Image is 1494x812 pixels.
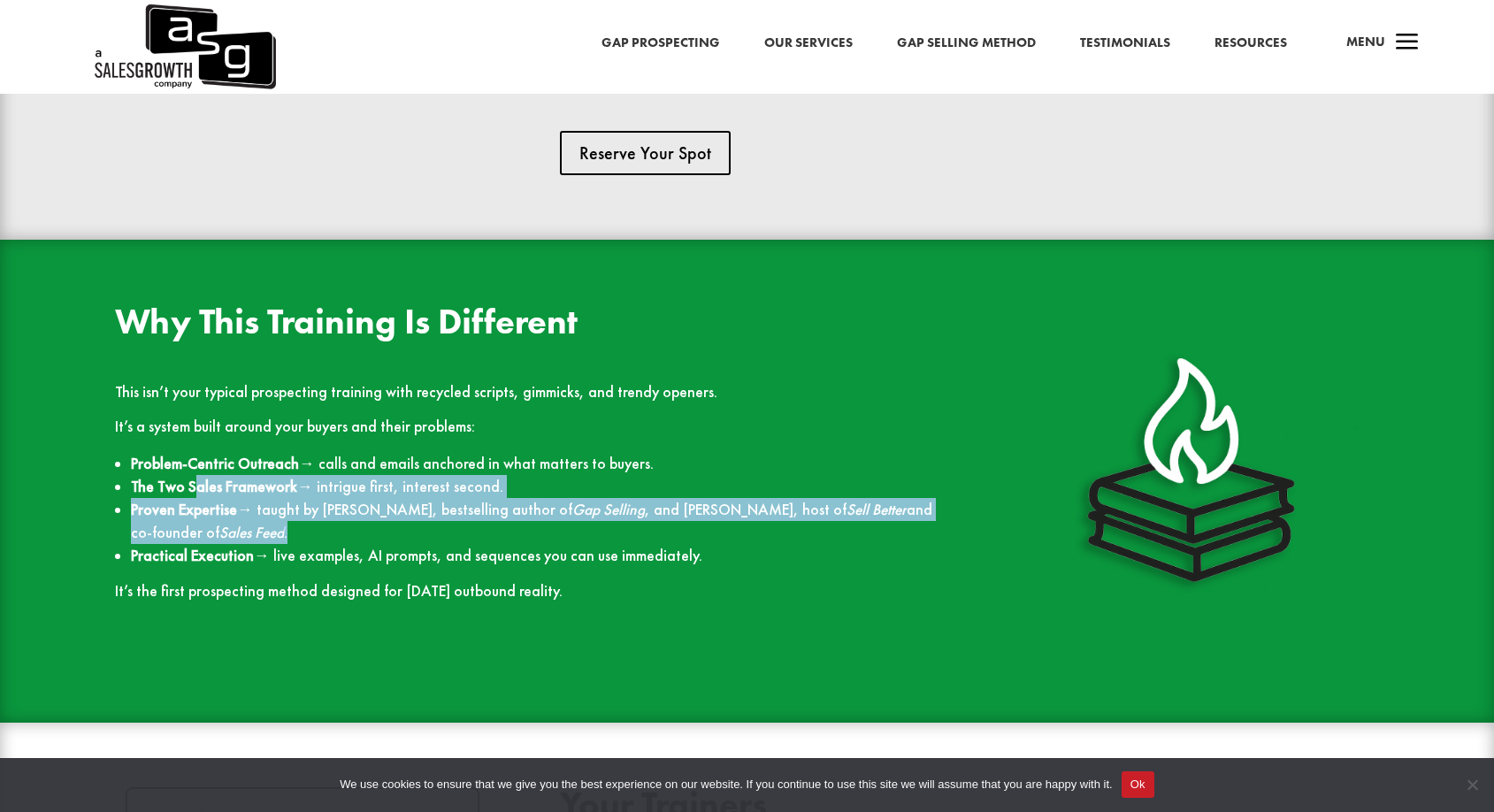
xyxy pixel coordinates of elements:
[131,475,934,498] li: → intrigue first, interest second.
[131,544,934,567] li: → live examples, AI prompts, and sequences you can use immediately.
[1080,32,1170,55] a: Testimonials
[115,582,934,601] p: It’s the first prospecting method designed for [DATE] outbound reality.
[572,500,645,519] em: Gap Selling
[1214,32,1287,55] a: Resources
[1346,33,1385,50] span: Menu
[897,32,1036,55] a: Gap Selling Method
[601,32,720,55] a: Gap Prospecting
[219,523,284,542] em: Sales Feed
[764,32,853,55] a: Our Services
[1122,771,1154,798] button: Ok
[1463,776,1481,793] span: No
[131,500,237,519] strong: Proven Expertise
[115,417,934,452] p: It’s a system built around your buyers and their problems:
[560,131,731,175] a: Reserve Your Spot
[131,546,254,565] strong: Practical Execution
[131,452,934,475] li: → calls and emails anchored in what matters to buyers.
[115,304,934,349] h2: Why This Training Is Different
[115,383,934,417] p: This isn’t your typical prospecting training with recycled scripts, gimmicks, and trendy openers.
[1390,26,1425,61] span: a
[1015,304,1368,658] img: Flame Shadow
[131,477,297,496] strong: The Two Sales Framework
[340,776,1112,793] span: We use cookies to ensure that we give you the best experience on our website. If you continue to ...
[131,454,299,473] strong: Problem-Centric Outreach
[847,500,907,519] em: Sell Better
[131,498,934,544] li: → taught by [PERSON_NAME], bestselling author of , and [PERSON_NAME], host of and co-founder of .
